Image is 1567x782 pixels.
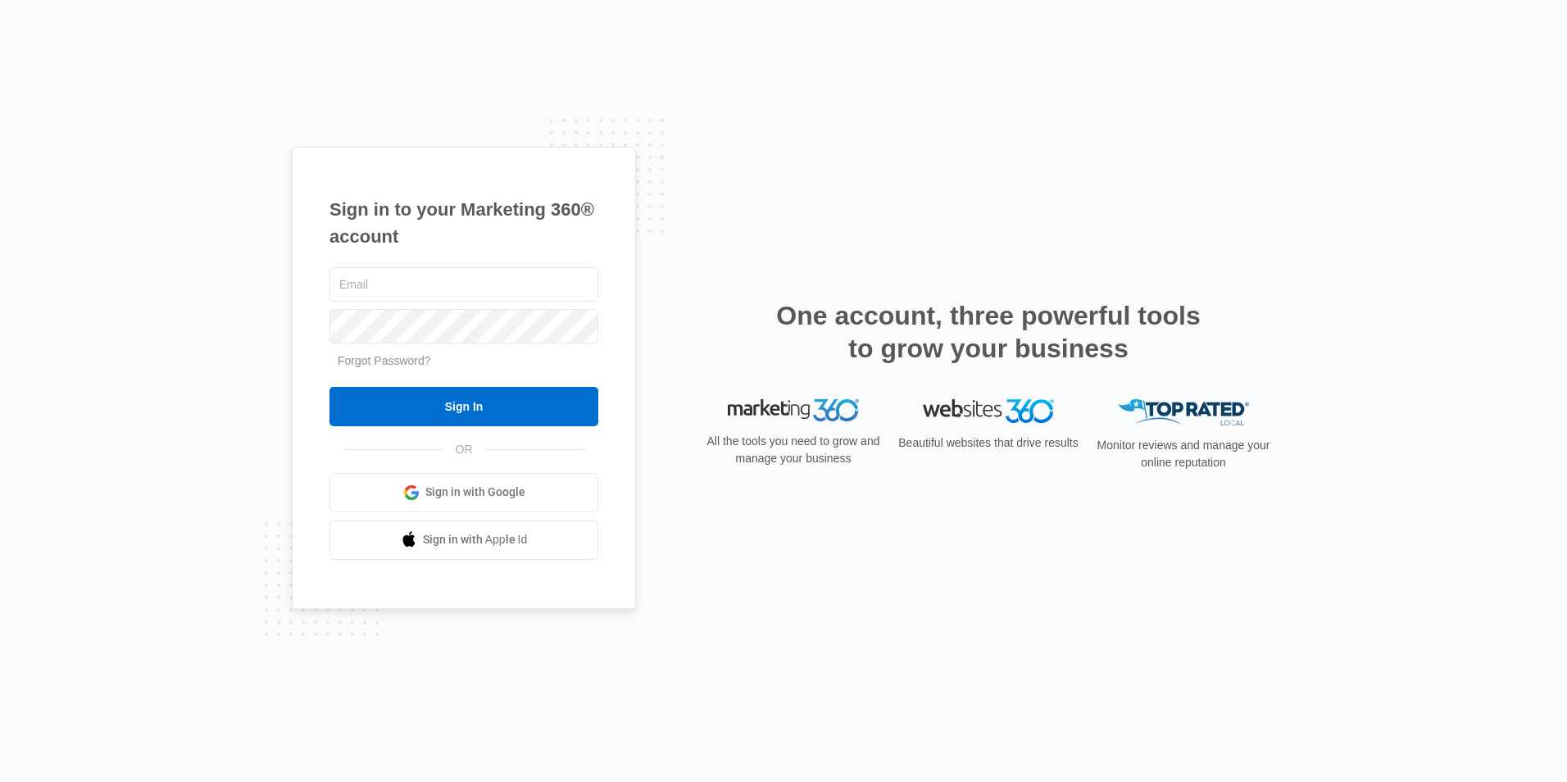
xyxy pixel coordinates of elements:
[338,354,431,367] a: Forgot Password?
[728,399,859,422] img: Marketing 360
[897,434,1080,452] p: Beautiful websites that drive results
[1092,437,1275,471] p: Monitor reviews and manage your online reputation
[329,267,598,302] input: Email
[702,433,885,467] p: All the tools you need to grow and manage your business
[329,473,598,512] a: Sign in with Google
[444,441,484,458] span: OR
[923,399,1054,423] img: Websites 360
[423,531,528,548] span: Sign in with Apple Id
[329,196,598,250] h1: Sign in to your Marketing 360® account
[329,521,598,560] a: Sign in with Apple Id
[771,299,1206,365] h2: One account, three powerful tools to grow your business
[1118,399,1249,426] img: Top Rated Local
[425,484,525,501] span: Sign in with Google
[329,387,598,426] input: Sign In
